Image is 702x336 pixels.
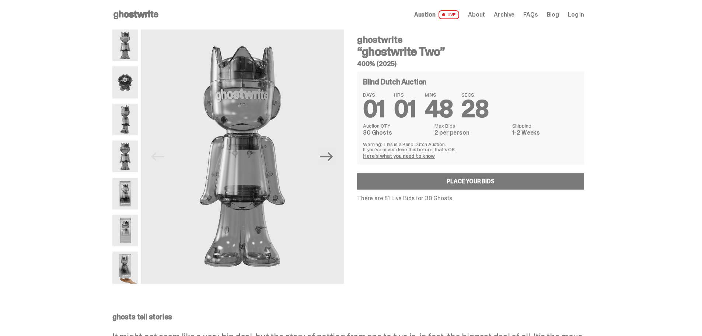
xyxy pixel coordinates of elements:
[357,60,584,67] h5: 400% (2025)
[112,313,584,321] p: ghosts tell stories
[363,130,430,136] dd: 30 Ghosts
[112,141,138,172] img: ghostwrite_Two_8.png
[112,66,138,98] img: ghostwrite_Two_13.png
[547,12,559,18] a: Blog
[394,94,416,124] span: 01
[523,12,538,18] a: FAQs
[414,12,436,18] span: Auction
[439,10,460,19] span: LIVE
[363,78,426,86] h4: Blind Dutch Auction
[434,130,507,136] dd: 2 per person
[512,130,578,136] dd: 1-2 Weeks
[319,148,335,164] button: Next
[494,12,514,18] a: Archive
[568,12,584,18] a: Log in
[461,94,488,124] span: 28
[112,252,138,283] img: ghostwrite_Two_Last.png
[434,123,507,128] dt: Max Bids
[141,30,344,284] img: ghostwrite_Two_1.png
[461,92,488,97] span: SECS
[112,104,138,135] img: ghostwrite_Two_2.png
[468,12,485,18] a: About
[512,123,578,128] dt: Shipping
[363,123,430,128] dt: Auction QTY
[357,35,584,44] h4: ghostwrite
[363,142,578,152] p: Warning: This is a Blind Dutch Auction. If you’ve never done this before, that’s OK.
[357,173,584,190] a: Place your Bids
[363,92,385,97] span: DAYS
[363,153,435,159] a: Here's what you need to know
[112,215,138,246] img: ghostwrite_Two_17.png
[394,92,416,97] span: HRS
[112,178,138,209] img: ghostwrite_Two_14.png
[363,94,385,124] span: 01
[112,30,138,61] img: ghostwrite_Two_1.png
[425,92,453,97] span: MINS
[357,195,584,201] p: There are 81 Live Bids for 30 Ghosts.
[357,46,584,58] h3: “ghostwrite Two”
[425,94,453,124] span: 48
[414,10,459,19] a: Auction LIVE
